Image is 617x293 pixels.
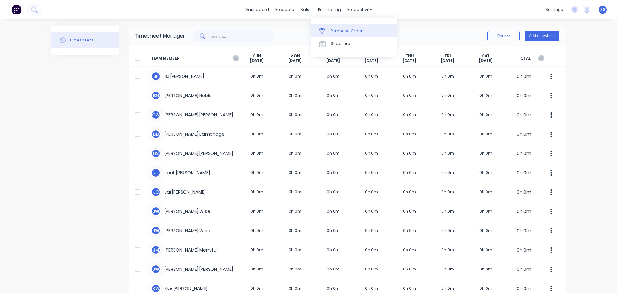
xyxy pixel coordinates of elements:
div: purchasing [315,5,344,14]
span: TOTAL [505,53,543,63]
span: SG [600,7,605,13]
input: Search... [211,30,273,42]
span: MON [290,53,300,59]
button: Add timesheet [525,31,559,41]
span: [DATE] [441,58,454,63]
a: Purchase Orders [311,24,397,37]
span: [DATE] [365,58,378,63]
a: dashboard [242,5,272,14]
span: FRI [445,53,451,59]
span: [DATE] [288,58,302,63]
img: Factory [12,5,21,14]
span: [DATE] [326,58,340,63]
button: Timesheets [51,32,119,48]
div: Purchase Orders [331,28,365,34]
span: [DATE] [403,58,416,63]
div: Timesheet Manager [135,32,185,40]
div: settings [542,5,566,14]
div: Suppliers [331,41,350,47]
span: SAT [482,53,490,59]
a: Suppliers [311,37,397,50]
span: [DATE] [479,58,493,63]
span: [DATE] [250,58,264,63]
span: THU [406,53,414,59]
span: SUN [253,53,261,59]
div: productivity [344,5,375,14]
button: Options [487,31,520,41]
div: sales [297,5,315,14]
span: TEAM MEMBER [151,53,238,63]
div: products [272,5,297,14]
div: Timesheets [69,37,94,43]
